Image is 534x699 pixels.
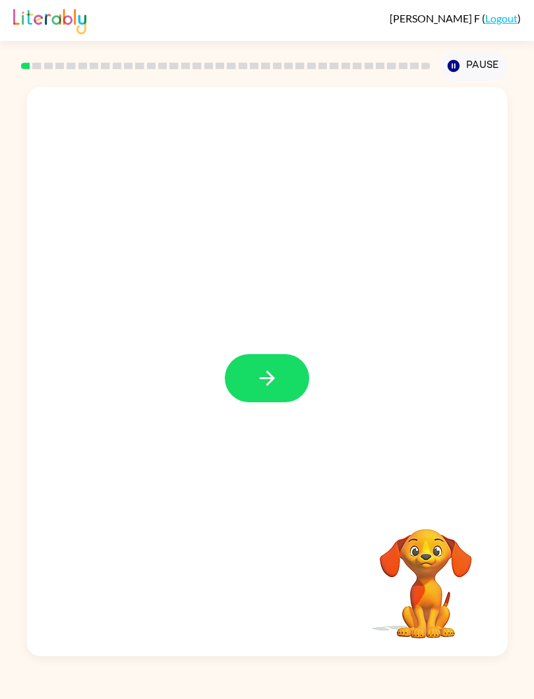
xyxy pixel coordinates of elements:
span: [PERSON_NAME] F [390,12,482,24]
a: Logout [485,12,518,24]
button: Pause [440,51,508,81]
img: Literably [13,5,86,34]
video: Your browser must support playing .mp4 files to use Literably. Please try using another browser. [360,508,492,640]
div: ( ) [390,12,521,24]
